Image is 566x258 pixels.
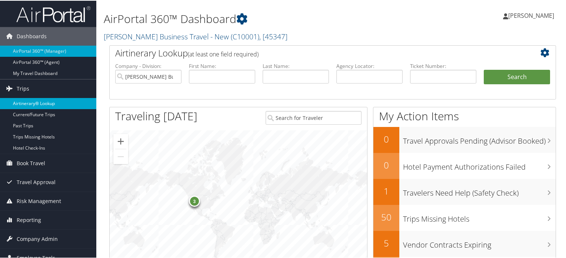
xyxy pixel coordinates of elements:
h3: Travelers Need Help (Safety Check) [403,183,556,197]
a: [PERSON_NAME] Business Travel - New [104,31,287,41]
span: Reporting [17,210,41,229]
h2: 50 [373,210,399,223]
span: Company Admin [17,229,58,248]
input: Search for Traveler [266,110,362,124]
h2: 0 [373,132,399,145]
label: Company - Division: [115,62,182,69]
a: 50Trips Missing Hotels [373,204,556,230]
button: Zoom out [113,148,128,163]
button: Search [484,69,550,84]
label: Ticket Number: [410,62,476,69]
h1: AirPortal 360™ Dashboard [104,10,409,26]
h3: Vendor Contracts Expiring [403,235,556,249]
button: Zoom in [113,133,128,148]
span: Trips [17,79,29,97]
h1: My Action Items [373,108,556,123]
h3: Trips Missing Hotels [403,209,556,223]
a: [PERSON_NAME] [503,4,562,26]
span: Travel Approval [17,172,56,191]
span: Dashboards [17,26,47,45]
span: Book Travel [17,153,45,172]
span: ( C10001 ) [231,31,259,41]
label: Agency Locator: [336,62,403,69]
span: , [ 45347 ] [259,31,287,41]
a: 5Vendor Contracts Expiring [373,230,556,256]
h1: Traveling [DATE] [115,108,197,123]
label: Last Name: [263,62,329,69]
label: First Name: [189,62,255,69]
h3: Travel Approvals Pending (Advisor Booked) [403,131,556,146]
h3: Hotel Payment Authorizations Failed [403,157,556,172]
h2: Airtinerary Lookup [115,46,513,59]
img: airportal-logo.png [16,5,90,22]
a: 1Travelers Need Help (Safety Check) [373,178,556,204]
h2: 0 [373,158,399,171]
h2: 1 [373,184,399,197]
span: [PERSON_NAME] [508,11,554,19]
h2: 5 [373,236,399,249]
div: 3 [189,195,200,206]
span: Risk Management [17,191,61,210]
a: 0Hotel Payment Authorizations Failed [373,152,556,178]
span: (at least one field required) [188,49,259,58]
a: 0Travel Approvals Pending (Advisor Booked) [373,126,556,152]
